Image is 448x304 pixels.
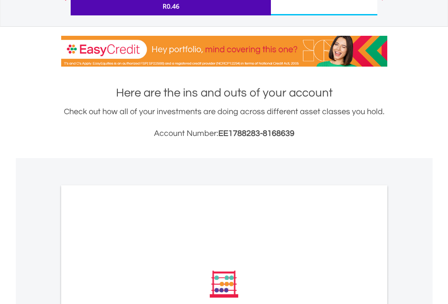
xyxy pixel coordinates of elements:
div: Check out how all of your investments are doing across different asset classes you hold. [61,106,387,140]
span: R0.46 [163,2,179,10]
span: EE1788283-8168639 [218,129,294,138]
h3: Account Number: [61,127,387,140]
h1: Here are the ins and outs of your account [61,85,387,101]
img: EasyCredit Promotion Banner [61,36,387,67]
